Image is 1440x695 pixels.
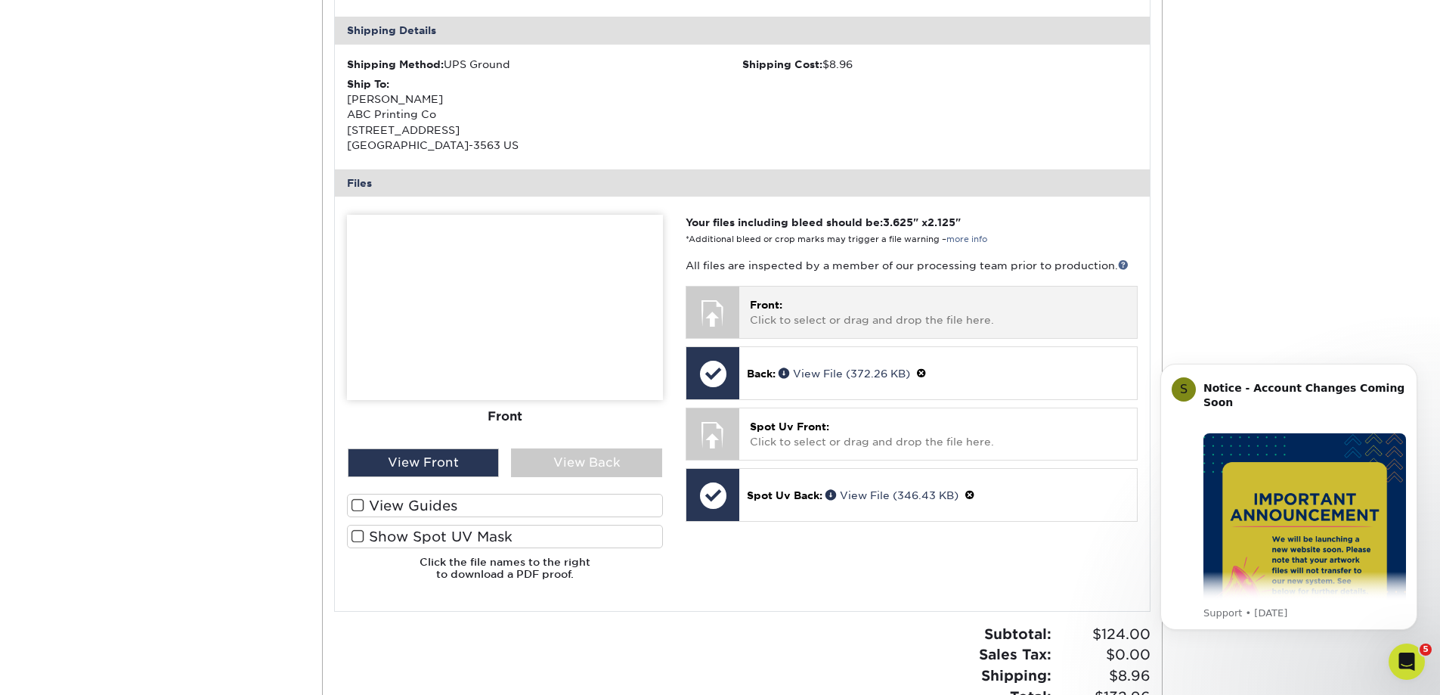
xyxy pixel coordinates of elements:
span: Front: [750,299,782,311]
span: 3.625 [883,216,913,228]
iframe: Intercom notifications message [1138,345,1440,687]
span: 2.125 [927,216,955,228]
span: 5 [1420,644,1432,656]
div: View Back [511,448,662,477]
span: $0.00 [1056,644,1150,666]
iframe: Intercom live chat [1389,644,1425,680]
label: View Guides [347,494,663,517]
p: All files are inspected by a member of our processing team prior to production. [686,258,1137,273]
span: Spot Uv Back: [747,489,822,501]
div: $8.96 [742,57,1138,72]
div: [PERSON_NAME] ABC Printing Co [STREET_ADDRESS] [GEOGRAPHIC_DATA]-3563 US [347,76,742,154]
div: View Front [348,448,499,477]
a: more info [946,234,987,244]
strong: Sales Tax: [979,646,1051,662]
small: *Additional bleed or crop marks may trigger a file warning – [686,234,987,244]
strong: Shipping Method: [347,58,444,70]
label: Show Spot UV Mask [347,525,663,548]
span: $8.96 [1056,666,1150,687]
div: Front [347,400,663,433]
strong: Shipping Cost: [742,58,822,70]
strong: Ship To: [347,78,389,90]
p: Click to select or drag and drop the file here. [750,419,1126,450]
span: Spot Uv Front: [750,420,829,433]
strong: Shipping: [981,667,1051,684]
h6: Click the file names to the right to download a PDF proof. [347,556,663,593]
div: UPS Ground [347,57,742,72]
div: Files [335,169,1150,197]
a: View File (372.26 KB) [779,368,910,380]
strong: Your files including bleed should be: " x " [686,216,961,228]
div: Shipping Details [335,17,1150,44]
a: View File (346.43 KB) [825,489,958,501]
span: $124.00 [1056,624,1150,645]
span: Back: [747,368,776,380]
p: Click to select or drag and drop the file here. [750,297,1126,328]
strong: Subtotal: [984,625,1051,642]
